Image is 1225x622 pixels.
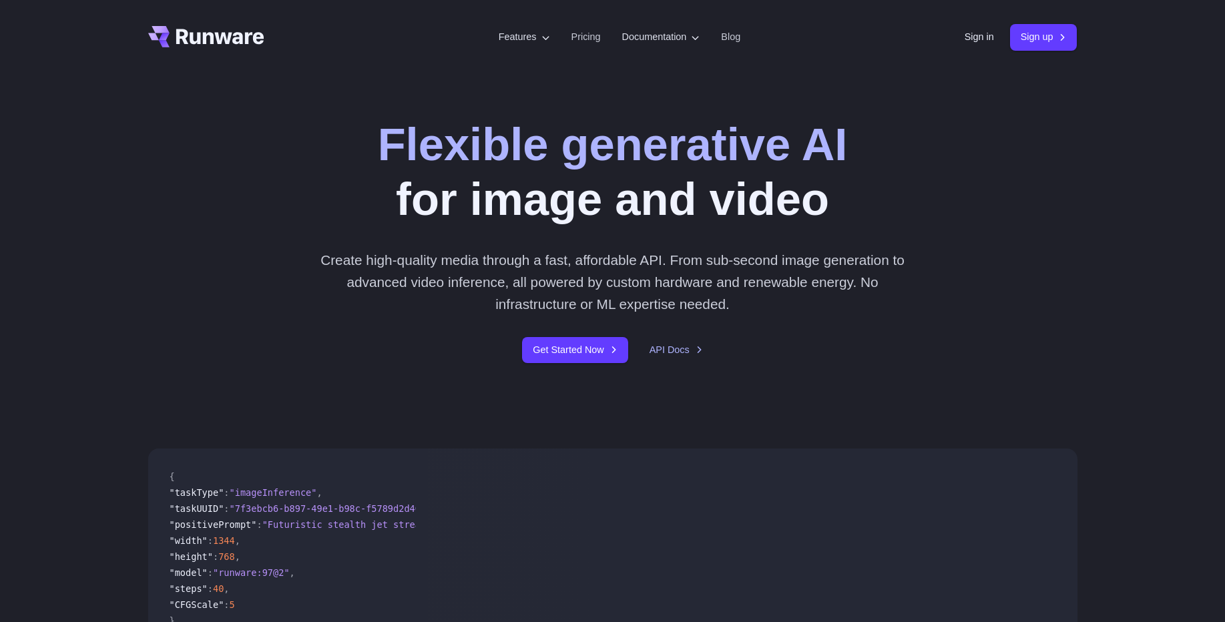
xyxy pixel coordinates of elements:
span: "CFGScale" [170,599,224,610]
span: 1344 [213,535,235,546]
span: "imageInference" [230,487,317,498]
span: : [224,599,229,610]
span: : [208,535,213,546]
span: : [224,487,229,498]
strong: Flexible generative AI [378,119,848,170]
span: : [208,583,213,594]
span: 768 [218,551,235,562]
p: Create high-quality media through a fast, affordable API. From sub-second image generation to adv... [315,249,910,316]
span: "height" [170,551,213,562]
span: "runware:97@2" [213,567,290,578]
span: "7f3ebcb6-b897-49e1-b98c-f5789d2d40d7" [230,503,437,514]
span: "model" [170,567,208,578]
span: "Futuristic stealth jet streaking through a neon-lit cityscape with glowing purple exhaust" [262,519,760,530]
span: "width" [170,535,208,546]
label: Documentation [622,29,700,45]
span: 5 [230,599,235,610]
span: "positivePrompt" [170,519,257,530]
span: , [235,535,240,546]
span: , [316,487,322,498]
span: "taskType" [170,487,224,498]
span: 40 [213,583,224,594]
span: : [208,567,213,578]
span: "taskUUID" [170,503,224,514]
h1: for image and video [378,117,848,228]
span: "steps" [170,583,208,594]
a: API Docs [650,342,703,358]
a: Pricing [571,29,601,45]
label: Features [499,29,550,45]
span: , [224,583,229,594]
a: Blog [721,29,740,45]
span: : [256,519,262,530]
span: : [213,551,218,562]
a: Sign in [965,29,994,45]
span: { [170,471,175,482]
a: Get Started Now [522,337,628,363]
span: , [290,567,295,578]
span: , [235,551,240,562]
a: Go to / [148,26,264,47]
a: Sign up [1010,24,1077,50]
span: : [224,503,229,514]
